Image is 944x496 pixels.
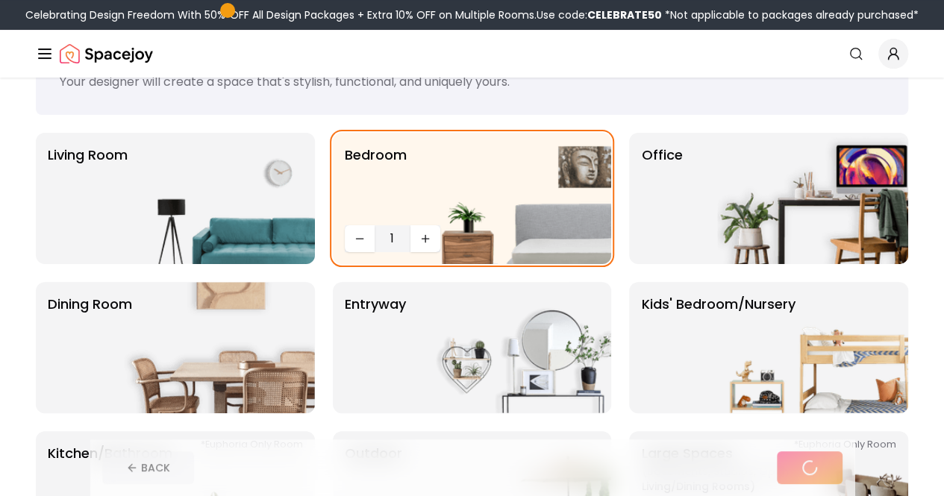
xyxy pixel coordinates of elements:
img: Living Room [124,133,315,264]
span: 1 [381,230,404,248]
div: Celebrating Design Freedom With 50% OFF All Design Packages + Extra 10% OFF on Multiple Rooms. [25,7,919,22]
img: entryway [420,282,611,413]
img: Dining Room [124,282,315,413]
span: Use code: [537,7,662,22]
span: *Not applicable to packages already purchased* [662,7,919,22]
img: Bedroom [420,133,611,264]
button: Increase quantity [410,225,440,252]
a: Spacejoy [60,39,153,69]
p: Living Room [48,145,128,252]
p: entryway [345,294,406,401]
nav: Global [36,30,908,78]
b: CELEBRATE50 [587,7,662,22]
img: Office [717,133,908,264]
img: Spacejoy Logo [60,39,153,69]
img: Kids' Bedroom/Nursery [717,282,908,413]
p: Office [641,145,682,252]
p: Kids' Bedroom/Nursery [641,294,795,401]
button: Decrease quantity [345,225,375,252]
p: Your designer will create a space that's stylish, functional, and uniquely yours. [60,73,884,91]
p: Dining Room [48,294,132,401]
p: Bedroom [345,145,407,219]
